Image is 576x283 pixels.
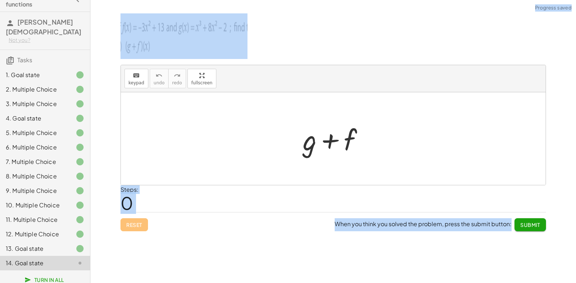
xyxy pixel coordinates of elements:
[172,80,182,85] span: redo
[191,80,212,85] span: fullscreen
[154,80,165,85] span: undo
[76,215,84,224] i: Task finished.
[128,80,144,85] span: keypad
[26,276,64,283] span: Turn In All
[76,172,84,181] i: Task finished.
[6,143,64,152] div: 6. Multiple Choice
[76,230,84,238] i: Task finished.
[514,218,546,231] button: Submit
[6,128,64,137] div: 5. Multiple Choice
[520,221,540,228] span: Submit
[76,128,84,137] i: Task finished.
[187,69,216,88] button: fullscreen
[6,85,64,94] div: 2. Multiple Choice
[76,85,84,94] i: Task finished.
[535,4,572,12] span: Progress saved
[124,69,148,88] button: keyboardkeypad
[76,259,84,267] i: Task not started.
[76,71,84,79] i: Task finished.
[6,18,81,36] span: [PERSON_NAME][DEMOGRAPHIC_DATA]
[76,157,84,166] i: Task finished.
[168,69,186,88] button: redoredo
[6,186,64,195] div: 9. Multiple Choice
[120,186,139,193] label: Steps:
[76,114,84,123] i: Task finished.
[6,71,64,79] div: 1. Goal state
[150,69,169,88] button: undoundo
[76,186,84,195] i: Task finished.
[6,172,64,181] div: 8. Multiple Choice
[6,215,64,224] div: 11. Multiple Choice
[6,201,64,210] div: 10. Multiple Choice
[9,37,84,44] div: Not you?
[120,192,133,214] span: 0
[76,201,84,210] i: Task finished.
[6,157,64,166] div: 7. Multiple Choice
[120,13,247,57] img: 0912d1d0bb122bf820112a47fb2014cd0649bff43fc109eadffc21f6a751f95a.png
[174,71,181,80] i: redo
[17,56,32,64] span: Tasks
[6,244,64,253] div: 13. Goal state
[6,100,64,108] div: 3. Multiple Choice
[6,259,64,267] div: 14. Goal state
[76,244,84,253] i: Task finished.
[156,71,162,80] i: undo
[6,114,64,123] div: 4. Goal state
[335,220,512,228] span: When you think you solved the problem, press the submit button:
[76,100,84,108] i: Task finished.
[133,71,140,80] i: keyboard
[76,143,84,152] i: Task finished.
[6,230,64,238] div: 12. Multiple Choice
